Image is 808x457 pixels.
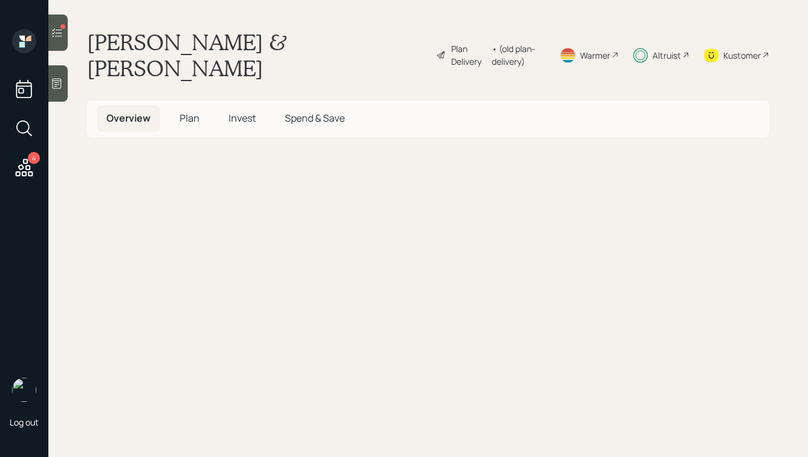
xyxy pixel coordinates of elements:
[229,111,256,125] span: Invest
[451,42,486,68] div: Plan Delivery
[87,29,426,81] h1: [PERSON_NAME] & [PERSON_NAME]
[106,111,151,125] span: Overview
[580,49,610,62] div: Warmer
[10,416,39,428] div: Log out
[492,42,545,68] div: • (old plan-delivery)
[12,378,36,402] img: hunter_neumayer.jpg
[28,152,40,164] div: 4
[285,111,345,125] span: Spend & Save
[653,49,681,62] div: Altruist
[723,49,761,62] div: Kustomer
[180,111,200,125] span: Plan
